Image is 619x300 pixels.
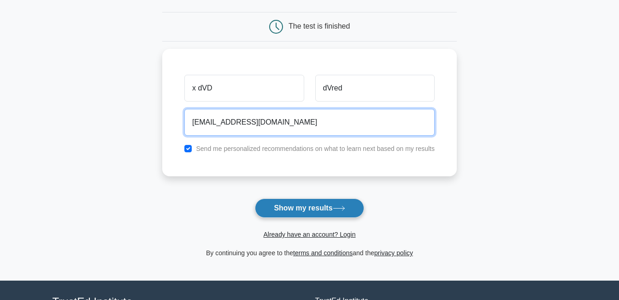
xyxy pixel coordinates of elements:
[289,22,350,30] div: The test is finished
[315,75,435,102] input: Last name
[255,198,364,218] button: Show my results
[293,249,353,257] a: terms and conditions
[263,231,355,238] a: Already have an account? Login
[196,145,435,152] label: Send me personalized recommendations on what to learn next based on my results
[157,247,462,258] div: By continuing you agree to the and the
[374,249,413,257] a: privacy policy
[184,75,304,102] input: First name
[184,109,435,136] input: Email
